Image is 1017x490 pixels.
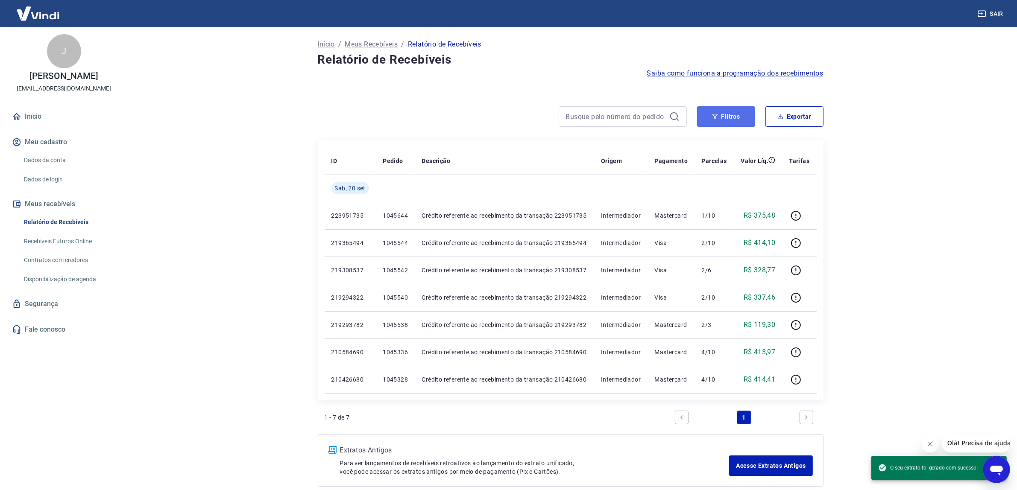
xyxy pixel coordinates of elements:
[335,184,366,192] span: Sáb, 20 set
[340,445,730,455] p: Extratos Antigos
[601,157,622,165] p: Origem
[383,211,408,220] p: 1045644
[655,375,688,384] p: Mastercard
[408,39,481,50] p: Relatório de Recebíveis
[21,271,117,288] a: Disponibilização de agenda
[29,72,98,81] p: [PERSON_NAME]
[922,435,939,452] iframe: Fechar mensagem
[21,171,117,188] a: Dados de login
[422,211,587,220] p: Crédito referente ao recebimento da transação 223951735
[655,157,688,165] p: Pagamento
[942,434,1010,452] iframe: Mensagem da empresa
[422,266,587,274] p: Crédito referente ao recebimento da transação 219308537
[744,347,776,357] p: R$ 413,97
[10,295,117,313] a: Segurança
[744,265,776,275] p: R$ 328,77
[744,320,776,330] p: R$ 119,30
[10,320,117,339] a: Fale conosco
[10,133,117,152] button: Meu cadastro
[675,411,689,424] a: Previous page
[5,6,72,13] span: Olá! Precisa de ajuda?
[422,321,587,329] p: Crédito referente ao recebimento da transação 219293782
[601,239,641,247] p: Intermediador
[655,266,688,274] p: Visa
[383,321,408,329] p: 1045538
[744,210,776,221] p: R$ 375,48
[566,110,666,123] input: Busque pelo número do pedido
[744,238,776,248] p: R$ 414,10
[47,34,81,68] div: J
[21,251,117,269] a: Contratos com credores
[383,266,408,274] p: 1045542
[701,239,727,247] p: 2/10
[331,293,369,302] p: 219294322
[701,348,727,356] p: 4/10
[647,68,824,79] a: Saiba como funciona a programação dos recebimentos
[729,455,812,476] a: Acesse Extratos Antigos
[331,348,369,356] p: 210584690
[383,348,408,356] p: 1045336
[17,84,111,93] p: [EMAIL_ADDRESS][DOMAIN_NAME]
[318,39,335,50] a: Início
[345,39,398,50] a: Meus Recebíveis
[655,211,688,220] p: Mastercard
[878,464,978,472] span: O seu extrato foi gerado com sucesso!
[655,293,688,302] p: Visa
[601,266,641,274] p: Intermediador
[21,152,117,169] a: Dados da conta
[983,456,1010,483] iframe: Botão para abrir a janela de mensagens
[789,157,809,165] p: Tarifas
[331,375,369,384] p: 210426680
[655,321,688,329] p: Mastercard
[701,266,727,274] p: 2/6
[744,374,776,385] p: R$ 414,41
[671,407,817,428] ul: Pagination
[21,213,117,231] a: Relatório de Recebíveis
[601,293,641,302] p: Intermediador
[601,321,641,329] p: Intermediador
[383,157,403,165] p: Pedido
[10,0,66,26] img: Vindi
[744,292,776,303] p: R$ 337,46
[701,211,727,220] p: 1/10
[331,157,337,165] p: ID
[701,321,727,329] p: 2/3
[601,375,641,384] p: Intermediador
[21,233,117,250] a: Recebíveis Futuros Online
[655,348,688,356] p: Mastercard
[318,51,824,68] h4: Relatório de Recebíveis
[422,157,450,165] p: Descrição
[331,211,369,220] p: 223951735
[383,293,408,302] p: 1045540
[701,157,727,165] p: Parcelas
[701,293,727,302] p: 2/10
[338,39,341,50] p: /
[655,239,688,247] p: Visa
[422,348,587,356] p: Crédito referente ao recebimento da transação 210584690
[331,266,369,274] p: 219308537
[383,375,408,384] p: 1045328
[401,39,404,50] p: /
[10,195,117,213] button: Meus recebíveis
[422,239,587,247] p: Crédito referente ao recebimento da transação 219365494
[10,107,117,126] a: Início
[697,106,755,127] button: Filtros
[737,411,751,424] a: Page 1 is your current page
[328,446,337,454] img: ícone
[976,6,1007,22] button: Sair
[340,459,730,476] p: Para ver lançamentos de recebíveis retroativos ao lançamento do extrato unificado, você pode aces...
[422,375,587,384] p: Crédito referente ao recebimento da transação 210426680
[765,106,824,127] button: Exportar
[800,411,813,424] a: Next page
[383,239,408,247] p: 1045544
[601,211,641,220] p: Intermediador
[601,348,641,356] p: Intermediador
[325,413,350,422] p: 1 - 7 de 7
[331,321,369,329] p: 219293782
[331,239,369,247] p: 219365494
[701,375,727,384] p: 4/10
[422,293,587,302] p: Crédito referente ao recebimento da transação 219294322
